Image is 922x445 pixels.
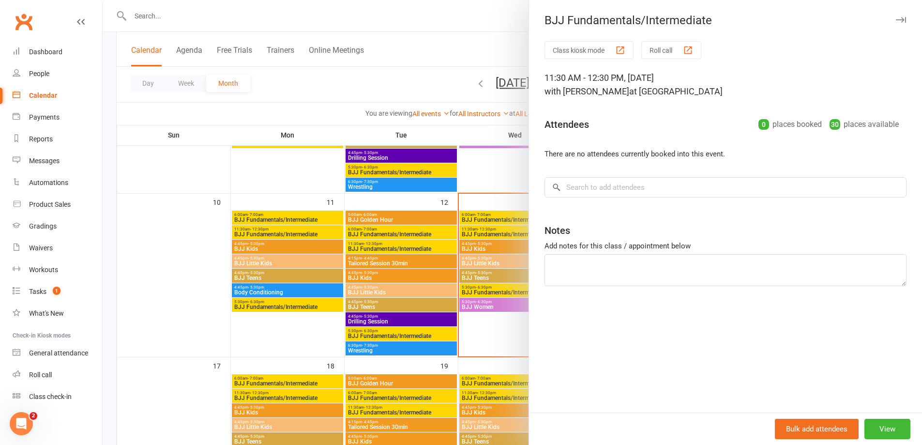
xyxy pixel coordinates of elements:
[758,118,822,131] div: places booked
[544,148,907,160] li: There are no attendees currently booked into this event.
[12,10,36,34] a: Clubworx
[13,281,102,303] a: Tasks 1
[29,179,68,186] div: Automations
[29,113,60,121] div: Payments
[13,215,102,237] a: Gradings
[29,244,53,252] div: Waivers
[544,71,907,98] div: 11:30 AM - 12:30 PM, [DATE]
[29,200,71,208] div: Product Sales
[13,85,102,107] a: Calendar
[13,342,102,364] a: General attendance kiosk mode
[13,303,102,324] a: What's New
[29,309,64,317] div: What's New
[13,237,102,259] a: Waivers
[13,41,102,63] a: Dashboard
[29,70,49,77] div: People
[29,371,52,379] div: Roll call
[641,41,701,59] button: Roll call
[544,86,629,96] span: with [PERSON_NAME]
[13,150,102,172] a: Messages
[29,288,46,295] div: Tasks
[13,128,102,150] a: Reports
[629,86,723,96] span: at [GEOGRAPHIC_DATA]
[29,157,60,165] div: Messages
[29,349,88,357] div: General attendance
[544,41,634,59] button: Class kiosk mode
[544,224,570,237] div: Notes
[29,266,58,274] div: Workouts
[30,412,37,420] span: 2
[529,14,922,27] div: BJJ Fundamentals/Intermediate
[544,240,907,252] div: Add notes for this class / appointment below
[29,135,53,143] div: Reports
[29,92,57,99] div: Calendar
[29,222,57,230] div: Gradings
[13,386,102,408] a: Class kiosk mode
[13,259,102,281] a: Workouts
[758,119,769,130] div: 0
[544,177,907,198] input: Search to add attendees
[29,393,72,400] div: Class check-in
[13,194,102,215] a: Product Sales
[10,412,33,435] iframe: Intercom live chat
[775,419,859,439] button: Bulk add attendees
[13,63,102,85] a: People
[29,48,62,56] div: Dashboard
[830,118,899,131] div: places available
[13,364,102,386] a: Roll call
[13,107,102,128] a: Payments
[830,119,840,130] div: 30
[53,287,60,295] span: 1
[864,419,910,439] button: View
[544,118,589,131] div: Attendees
[13,172,102,194] a: Automations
